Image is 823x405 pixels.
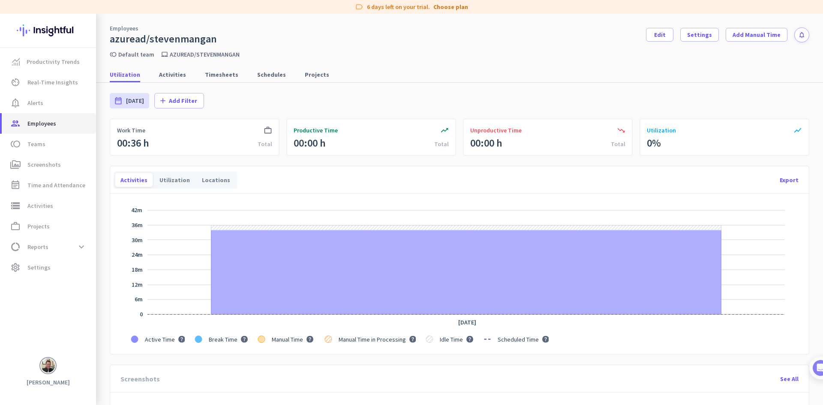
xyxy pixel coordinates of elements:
i: date_range [114,96,123,105]
tspan: 30m [132,236,143,244]
g: . Manual Time in Processing. . . . . [337,336,416,343]
img: menu-item [12,58,20,66]
div: 00:36 h [117,136,149,150]
div: Screenshots [115,372,165,386]
i: settings [10,262,21,273]
a: menu-itemProductivity Trends [2,51,96,72]
i: trending_up [440,126,449,135]
span: Settings [687,30,712,39]
g: Chart [131,206,785,348]
i: work_outline [10,221,21,231]
span: Manual Time in Processing [339,336,406,343]
i: toll [10,139,21,149]
span: Productivity Trends [27,57,80,67]
span: Projects [27,221,50,231]
span: Activities [159,70,186,79]
span: Utilization [110,70,140,79]
a: av_timerReal-Time Insights [2,72,96,93]
g: NaNh NaNm [132,266,143,273]
i: perm_media [10,159,21,170]
g: NaNh NaNm [132,281,143,288]
div: 0% [647,136,661,150]
span: Active Time [145,336,175,343]
g: . Manual Time. . . . . [270,336,315,343]
p: azuread/stevenmangan [170,51,240,58]
g: NaNh NaNm [140,310,143,318]
div: 00:00 h [294,136,326,150]
span: Employees [27,118,56,129]
a: tollTeams [2,134,96,154]
g: NaNh NaNm [132,236,143,244]
div: azuread/stevenmangan [110,33,217,45]
i: add [159,96,167,105]
i: group [10,118,21,129]
span: Timesheets [205,70,238,79]
g: . Idle Time. . . . . [438,336,474,343]
div: Total [258,140,272,148]
span: Break Time [209,336,237,343]
div: See All [773,369,805,389]
button: expand_more [74,239,89,255]
i: notifications [798,31,805,39]
span: Utilization [647,126,676,135]
span: Projects [305,70,329,79]
span: Idle Time [440,336,463,343]
g: . Scheduled Time. . . . . [496,336,549,343]
span: Work Time [117,126,145,135]
tspan: [DATE] [458,318,476,326]
button: Edit [646,28,673,42]
tspan: 0 [140,310,143,318]
span: Reports [27,242,48,252]
span: Screenshots [27,159,61,170]
span: Scheduled Time [498,336,539,343]
span: Manual Time [272,336,303,343]
span: Time and Attendance [27,180,85,190]
div: Activities [115,173,153,187]
div: Locations [197,173,235,187]
span: Alerts [27,98,43,108]
span: Edit [654,30,666,39]
span: Schedules [257,70,286,79]
span: Unproductive Time [470,126,522,135]
a: storageActivities [2,195,96,216]
span: Real-Time Insights [27,77,78,87]
i: storage [10,201,21,211]
div: Utilization [154,173,195,187]
span: Add Manual Time [733,30,781,39]
img: avatar [41,359,55,372]
a: settingsSettings [2,257,96,278]
div: Total [611,140,625,148]
g: Series [211,225,721,231]
tspan: 6m [135,295,143,303]
a: groupEmployees [2,113,96,134]
button: addAdd Filter [154,93,204,108]
tspan: 24m [132,251,143,258]
i: trending_down [617,126,625,135]
a: data_usageReportsexpand_more [2,237,96,257]
button: Add Manual Time [726,28,787,42]
g: Legend [131,331,550,348]
a: Employees [110,24,138,33]
div: Export [773,170,805,190]
i: laptop_mac [161,51,168,58]
span: Teams [27,139,45,149]
div: Total [434,140,449,148]
i: data_usage [10,242,21,252]
g: NaNh NaNm [135,295,143,303]
div: 00:00 h [470,136,502,150]
g: NaNh NaNm [132,221,143,229]
span: Add Filter [169,96,197,105]
i: toll [110,51,117,58]
g: NaNh NaNm [132,251,143,258]
img: Insightful logo [17,14,79,47]
g: NaNh NaNm [131,206,142,214]
button: notifications [794,27,809,42]
tspan: 42m [131,206,142,214]
i: av_timer [10,77,21,87]
span: Productive Time [294,126,338,135]
g: . Active Time. . . . . [143,336,185,343]
g: . Break Time. . . . . [207,336,248,343]
a: work_outlineProjects [2,216,96,237]
a: Default team [118,51,154,58]
span: Activities [27,201,53,211]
